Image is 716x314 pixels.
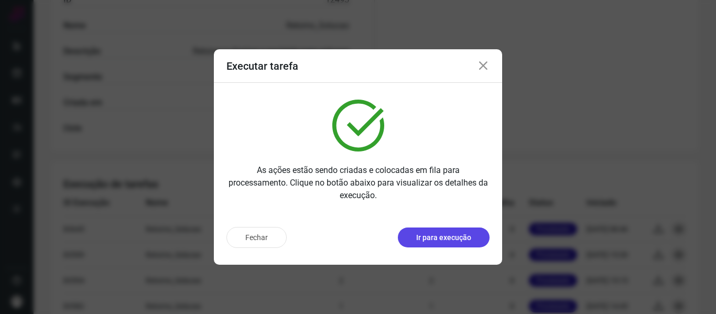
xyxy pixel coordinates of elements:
button: Fechar [226,227,287,248]
p: As ações estão sendo criadas e colocadas em fila para processamento. Clique no botão abaixo para ... [226,164,490,202]
button: Ir para execução [398,228,490,247]
p: Ir para execução [416,232,471,243]
h3: Executar tarefa [226,60,298,72]
img: verified.svg [332,100,384,151]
